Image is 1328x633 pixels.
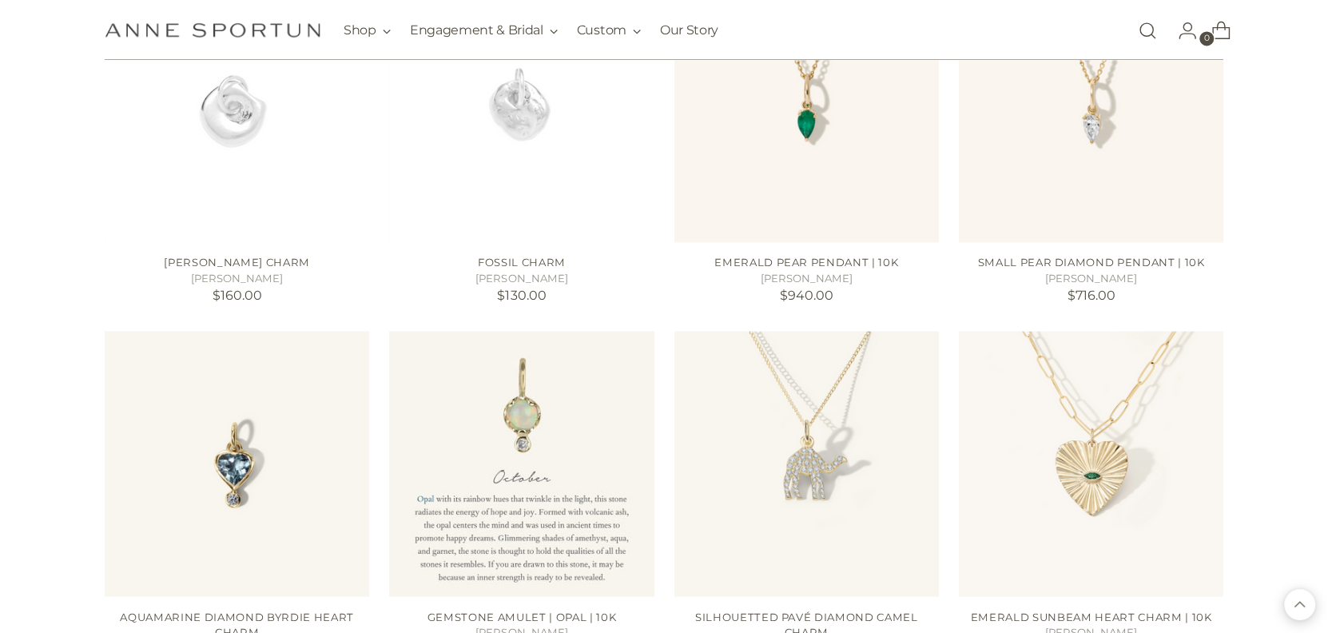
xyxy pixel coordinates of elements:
[164,256,310,269] a: [PERSON_NAME] Charm
[674,271,939,287] h5: [PERSON_NAME]
[1199,14,1231,46] a: Open cart modal
[714,256,898,269] a: Emerald Pear Pendant | 10k
[1067,288,1115,303] span: $716.00
[427,610,616,623] a: Gemstone Amulet | Opal | 10k
[213,288,262,303] span: $160.00
[410,13,558,48] button: Engagement & Bridal
[971,610,1212,623] a: Emerald Sunbeam Heart Charm | 10k
[1131,14,1163,46] a: Open search modal
[959,271,1223,287] h5: [PERSON_NAME]
[105,271,369,287] h5: [PERSON_NAME]
[478,256,566,269] a: Fossil Charm
[344,13,391,48] button: Shop
[497,288,546,303] span: $130.00
[105,331,369,595] a: Aquamarine Diamond Byrdie Heart Charm
[389,331,654,595] a: Gemstone Amulet | Opal | 10k
[780,288,833,303] span: $940.00
[577,13,641,48] button: Custom
[674,331,939,595] a: Silhouetted Pavé Diamond Camel Charm
[660,13,718,48] a: Our Story
[1165,14,1197,46] a: Go to the account page
[977,256,1204,269] a: Small Pear Diamond Pendant | 10k
[389,271,654,287] h5: [PERSON_NAME]
[105,22,320,38] a: Anne Sportun Fine Jewellery
[959,331,1223,595] a: Emerald Sunbeam Heart Charm | 10k
[1284,589,1315,620] button: Back to top
[1199,31,1214,46] span: 0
